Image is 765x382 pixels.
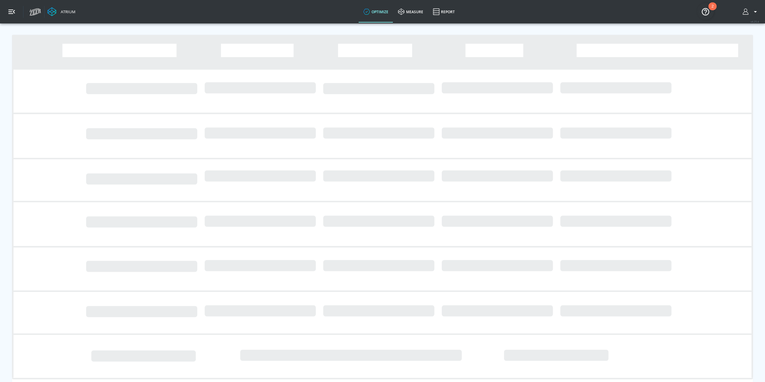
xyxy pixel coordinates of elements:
[393,1,428,23] a: measure
[697,3,714,20] button: Open Resource Center, 2 new notifications
[359,1,393,23] a: optimize
[428,1,460,23] a: Report
[58,9,75,14] div: Atrium
[47,7,75,16] a: Atrium
[711,6,714,14] div: 2
[751,20,759,23] span: v 4.25.4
